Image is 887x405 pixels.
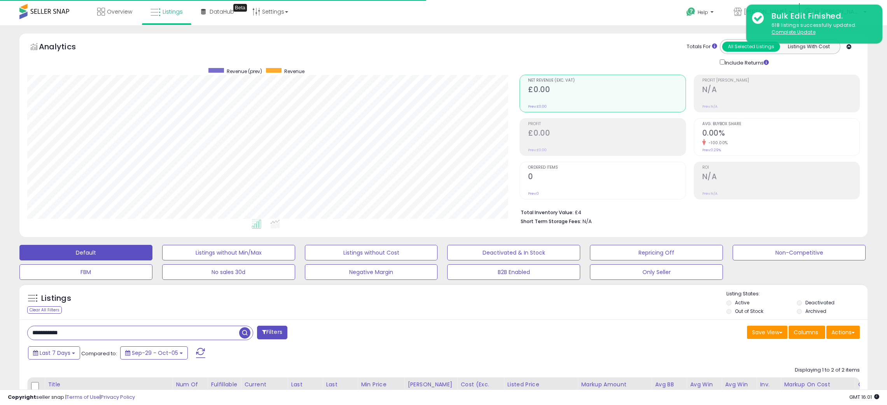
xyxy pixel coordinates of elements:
[163,8,183,16] span: Listings
[772,29,815,35] u: Complete Update
[760,381,777,397] div: Inv. value
[162,245,295,260] button: Listings without Min/Max
[686,7,696,17] i: Get Help
[291,381,319,405] div: Last Purchase Price
[735,308,763,314] label: Out of Stock
[8,393,36,401] strong: Copyright
[858,381,886,397] div: Ordered Items
[521,207,854,216] li: £4
[714,58,778,67] div: Include Returns
[733,245,866,260] button: Non-Competitive
[702,172,859,183] h2: N/A
[590,245,723,260] button: Repricing Off
[784,381,851,389] div: Markup on Cost
[725,381,753,397] div: Avg Win Price
[794,328,818,336] span: Columns
[805,299,835,306] label: Deactivated
[805,308,826,314] label: Archived
[528,79,685,83] span: Net Revenue (Exc. VAT)
[766,22,877,36] div: 618 listings successfully updated.
[789,326,825,339] button: Columns
[210,8,234,16] span: DataHub
[722,42,780,52] button: All Selected Listings
[528,104,547,109] small: Prev: £0.00
[211,381,238,397] div: Fulfillable Quantity
[132,349,178,357] span: Sep-29 - Oct-05
[447,264,580,280] button: B2B Enabled
[528,129,685,139] h2: £0.00
[702,122,859,126] span: Avg. Buybox Share
[849,393,879,401] span: 2025-10-13 16:01 GMT
[40,349,70,357] span: Last 7 Days
[101,393,135,401] a: Privacy Policy
[698,9,708,16] span: Help
[528,166,685,170] span: Ordered Items
[447,245,580,260] button: Deactivated & In Stock
[528,148,547,152] small: Prev: £0.00
[162,264,295,280] button: No sales 30d
[19,245,152,260] button: Default
[655,381,683,397] div: Avg BB Share
[702,148,721,152] small: Prev: 0.29%
[8,394,135,401] div: seller snap | |
[521,209,574,216] b: Total Inventory Value:
[284,68,304,75] span: Revenue
[176,381,204,397] div: Num of Comp.
[583,218,592,225] span: N/A
[408,381,454,389] div: [PERSON_NAME]
[460,381,500,397] div: Cost (Exc. VAT)
[66,393,100,401] a: Terms of Use
[305,264,438,280] button: Negative Margin
[687,43,717,51] div: Totals For
[39,41,91,54] h5: Analytics
[702,85,859,96] h2: N/A
[507,381,574,389] div: Listed Price
[744,8,787,16] span: [PERSON_NAME]
[521,218,581,225] b: Short Term Storage Fees:
[826,326,860,339] button: Actions
[233,4,247,12] div: Tooltip anchor
[361,381,401,389] div: Min Price
[244,381,284,397] div: Current Buybox Price
[702,129,859,139] h2: 0.00%
[81,350,117,357] span: Compared to:
[19,264,152,280] button: FBM
[41,293,71,304] h5: Listings
[590,264,723,280] button: Only Seller
[702,104,717,109] small: Prev: N/A
[690,381,718,405] div: Avg Win Price 24h.
[528,122,685,126] span: Profit
[27,306,62,314] div: Clear All Filters
[747,326,787,339] button: Save View
[795,367,860,374] div: Displaying 1 to 2 of 2 items
[227,68,262,75] span: Revenue (prev)
[28,346,80,360] button: Last 7 Days
[680,1,721,25] a: Help
[528,85,685,96] h2: £0.00
[780,42,838,52] button: Listings With Cost
[528,191,539,196] small: Prev: 0
[120,346,188,360] button: Sep-29 - Oct-05
[107,8,132,16] span: Overview
[702,166,859,170] span: ROI
[706,140,728,146] small: -100.00%
[528,172,685,183] h2: 0
[726,290,868,298] p: Listing States:
[48,381,169,389] div: Title
[766,10,877,22] div: Bulk Edit Finished.
[305,245,438,260] button: Listings without Cost
[581,381,648,389] div: Markup Amount
[702,191,717,196] small: Prev: N/A
[735,299,749,306] label: Active
[257,326,287,339] button: Filters
[702,79,859,83] span: Profit [PERSON_NAME]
